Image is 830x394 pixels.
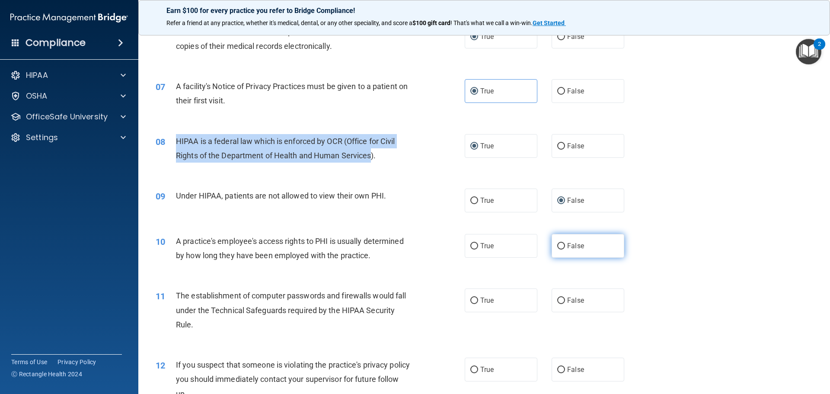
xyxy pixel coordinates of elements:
[557,143,565,150] input: False
[470,88,478,95] input: True
[480,87,494,95] span: True
[156,137,165,147] span: 08
[557,198,565,204] input: False
[57,358,96,366] a: Privacy Policy
[166,6,802,15] p: Earn $100 for every practice you refer to Bridge Compliance!
[166,19,412,26] span: Refer a friend at any practice, whether it's medical, dental, or any other speciality, and score a
[480,142,494,150] span: True
[26,132,58,143] p: Settings
[412,19,450,26] strong: $100 gift card
[11,370,82,378] span: Ⓒ Rectangle Health 2024
[557,298,565,304] input: False
[567,87,584,95] span: False
[567,296,584,304] span: False
[533,19,565,26] strong: Get Started
[26,91,48,101] p: OSHA
[480,196,494,205] span: True
[10,112,126,122] a: OfficeSafe University
[176,191,386,200] span: Under HIPAA, patients are not allowed to view their own PHI.
[10,91,126,101] a: OSHA
[480,32,494,41] span: True
[470,34,478,40] input: True
[480,296,494,304] span: True
[176,237,404,260] span: A practice's employee's access rights to PHI is usually determined by how long they have been emp...
[557,34,565,40] input: False
[480,365,494,374] span: True
[470,198,478,204] input: True
[10,70,126,80] a: HIPAA
[176,82,408,105] span: A facility's Notice of Privacy Practices must be given to a patient on their first visit.
[156,291,165,301] span: 11
[11,358,47,366] a: Terms of Use
[567,142,584,150] span: False
[557,88,565,95] input: False
[470,367,478,373] input: True
[557,243,565,250] input: False
[470,143,478,150] input: True
[533,19,566,26] a: Get Started
[26,37,86,49] h4: Compliance
[26,112,108,122] p: OfficeSafe University
[176,137,395,160] span: HIPAA is a federal law which is enforced by OCR (Office for Civil Rights of the Department of Hea...
[156,360,165,371] span: 12
[10,9,128,26] img: PMB logo
[156,82,165,92] span: 07
[156,191,165,202] span: 09
[818,44,821,55] div: 2
[156,237,165,247] span: 10
[480,242,494,250] span: True
[450,19,533,26] span: ! That's what we call a win-win.
[557,367,565,373] input: False
[156,27,165,38] span: 06
[176,27,398,51] span: Under the HIPAA Omnibus Rule, patients can ask for and receive copies of their medical records el...
[567,196,584,205] span: False
[567,32,584,41] span: False
[567,242,584,250] span: False
[176,291,406,329] span: The establishment of computer passwords and firewalls would fall under the Technical Safeguards r...
[470,243,478,250] input: True
[470,298,478,304] input: True
[796,39,821,64] button: Open Resource Center, 2 new notifications
[26,70,48,80] p: HIPAA
[10,132,126,143] a: Settings
[567,365,584,374] span: False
